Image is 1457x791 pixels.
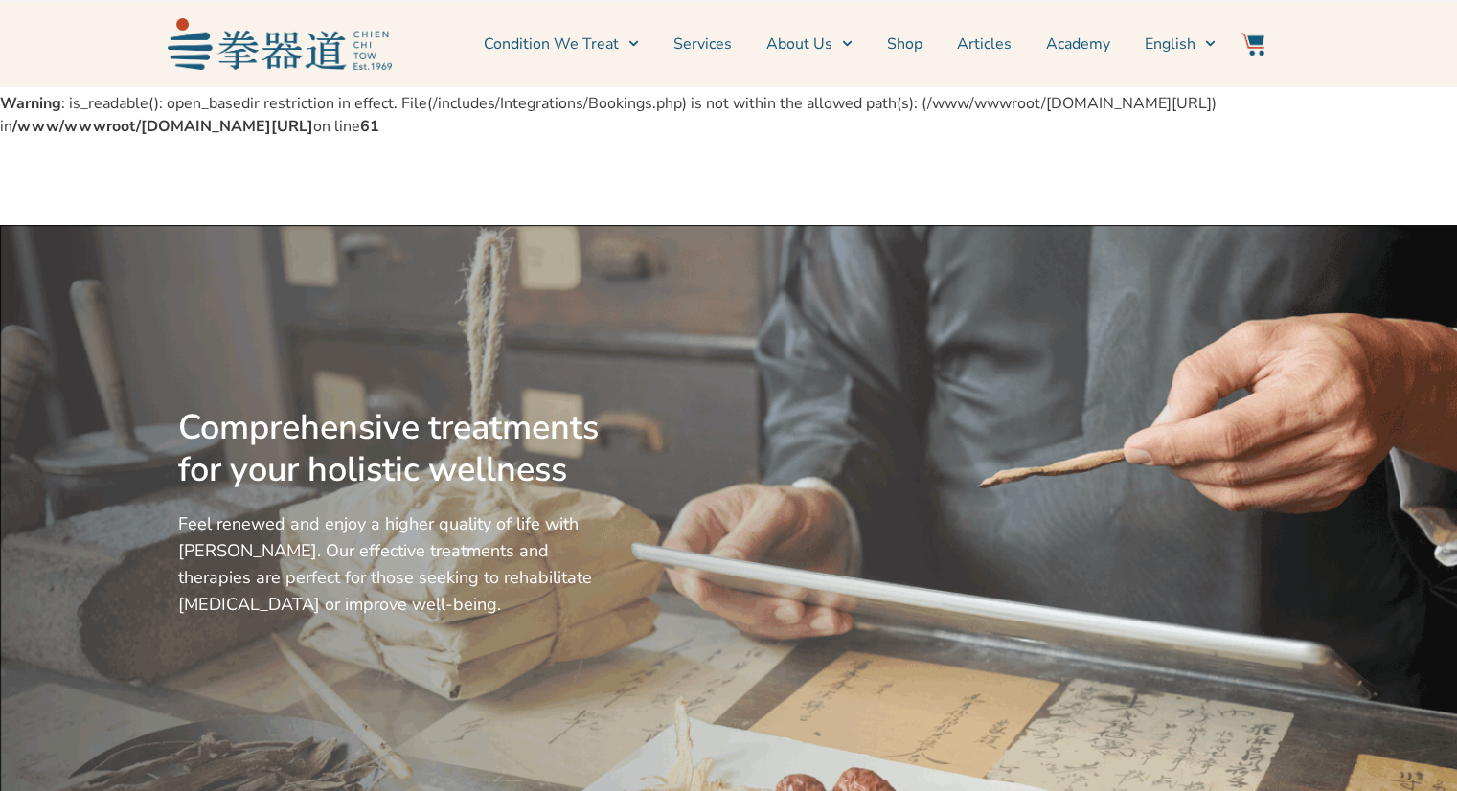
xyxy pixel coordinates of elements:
[957,20,1012,68] a: Articles
[360,116,379,137] b: 61
[1241,33,1264,56] img: Website Icon-03
[1145,33,1195,56] span: English
[178,510,607,618] p: Feel renewed and enjoy a higher quality of life with [PERSON_NAME]. Our effective treatments and ...
[673,20,732,68] a: Services
[887,20,922,68] a: Shop
[12,116,313,137] b: /www/wwwroot/[DOMAIN_NAME][URL]
[484,20,639,68] a: Condition We Treat
[1046,20,1110,68] a: Academy
[1145,20,1216,68] a: English
[401,20,1216,68] nav: Menu
[766,20,853,68] a: About Us
[178,407,607,491] h2: Comprehensive treatments for your holistic wellness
